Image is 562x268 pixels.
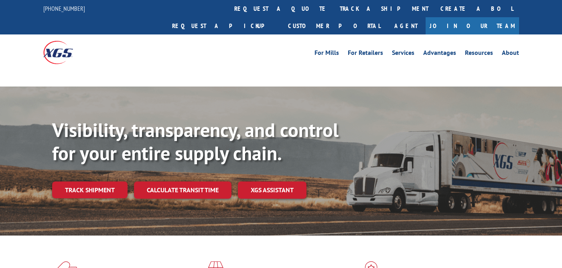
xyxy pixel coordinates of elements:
[166,17,282,34] a: Request a pickup
[43,4,85,12] a: [PHONE_NUMBER]
[465,50,493,58] a: Resources
[502,50,519,58] a: About
[423,50,456,58] a: Advantages
[348,50,383,58] a: For Retailers
[426,17,519,34] a: Join Our Team
[386,17,426,34] a: Agent
[52,181,128,198] a: Track shipment
[52,117,339,165] b: Visibility, transparency, and control for your entire supply chain.
[238,181,306,199] a: XGS ASSISTANT
[134,181,231,199] a: Calculate transit time
[282,17,386,34] a: Customer Portal
[314,50,339,58] a: For Mills
[392,50,414,58] a: Services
